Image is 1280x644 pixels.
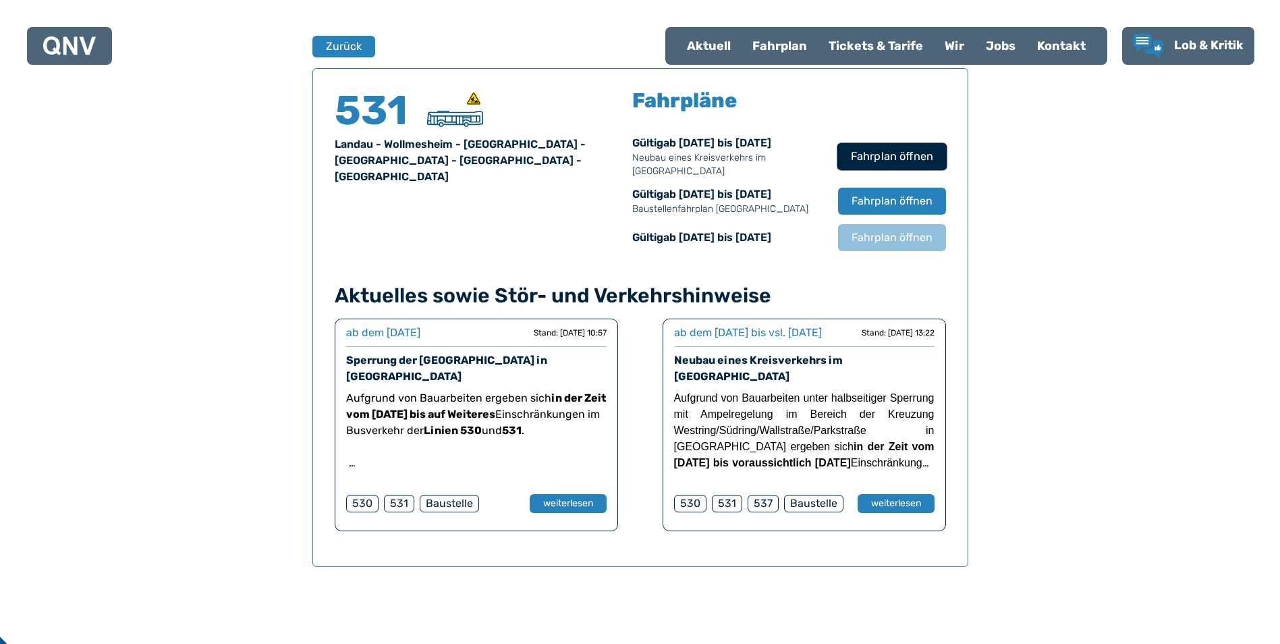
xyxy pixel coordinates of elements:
[674,354,843,383] a: Neubau eines Kreisverkehrs im [GEOGRAPHIC_DATA]
[1133,34,1244,58] a: Lob & Kritik
[335,136,624,185] div: Landau - Wollmesheim - [GEOGRAPHIC_DATA] - [GEOGRAPHIC_DATA] - [GEOGRAPHIC_DATA] - [GEOGRAPHIC_DATA]
[838,224,946,251] button: Fahrplan öffnen
[742,28,818,63] a: Fahrplan
[632,135,825,178] div: Gültig ab [DATE] bis [DATE]
[674,441,935,468] strong: in der Zeit vom [DATE] bis voraussichtlich [DATE]
[676,28,742,63] a: Aktuell
[1026,28,1096,63] a: Kontakt
[674,392,935,485] span: Aufgrund von Bauarbeiten unter halbseitiger Sperrung mit Ampelregelung im Bereich der Kreuzung We...
[346,392,606,421] strong: in der Zeit vom [DATE] bis auf Weiteres
[712,495,742,512] div: 531
[674,325,822,341] div: ab dem [DATE] bis vsl. [DATE]
[530,494,607,513] button: weiterlesen
[384,495,414,512] div: 531
[837,142,947,170] button: Fahrplan öffnen
[346,390,607,439] p: Aufgrund von Bauarbeiten ergeben sich Einschränkungen im Busverkehr der und .
[784,495,843,512] div: Baustelle
[674,495,706,512] div: 530
[632,203,825,216] p: Baustellenfahrplan [GEOGRAPHIC_DATA]
[632,186,825,216] div: Gültig ab [DATE] bis [DATE]
[838,188,946,215] button: Fahrplan öffnen
[852,193,933,209] span: Fahrplan öffnen
[632,90,737,111] h5: Fahrpläne
[43,36,96,55] img: QNV Logo
[632,151,825,178] p: Neubau eines Kreisverkehrs im [GEOGRAPHIC_DATA]
[502,424,522,437] strong: 531
[818,28,934,63] a: Tickets & Tarife
[748,495,779,512] div: 537
[43,32,96,59] a: QNV Logo
[632,230,825,246] div: Gültig ab [DATE] bis [DATE]
[346,354,547,383] a: Sperrung der [GEOGRAPHIC_DATA] in [GEOGRAPHIC_DATA]
[975,28,1026,63] a: Jobs
[1174,38,1244,53] span: Lob & Kritik
[312,36,366,57] a: Zurück
[850,149,933,165] span: Fahrplan öffnen
[934,28,975,63] a: Wir
[420,495,479,512] div: Baustelle
[335,284,946,308] h4: Aktuelles sowie Stör- und Verkehrshinweise
[534,327,607,338] div: Stand: [DATE] 10:57
[335,90,416,131] h4: 531
[346,495,379,512] div: 530
[852,230,933,246] span: Fahrplan öffnen
[424,424,482,437] strong: Linien 530
[427,111,483,127] img: Überlandbus
[346,325,420,341] div: ab dem [DATE]
[858,494,935,513] button: weiterlesen
[312,36,375,57] button: Zurück
[862,327,935,338] div: Stand: [DATE] 13:22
